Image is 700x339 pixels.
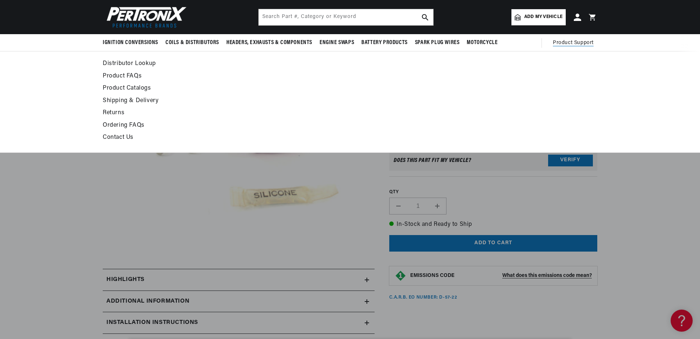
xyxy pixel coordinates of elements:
span: Ignition Conversions [103,39,158,47]
a: Returns [103,108,463,118]
div: Does This part fit My vehicle? [394,158,471,163]
strong: What does this emissions code mean? [502,273,592,278]
a: Contact Us [103,133,463,143]
button: Add to cart [389,235,597,252]
button: search button [417,9,433,25]
span: Motorcycle [467,39,497,47]
span: Coils & Distributors [165,39,219,47]
button: EMISSIONS CODEWhat does this emissions code mean? [410,273,592,279]
a: Ordering FAQs [103,120,463,131]
img: Pertronix [103,4,187,30]
summary: Additional Information [103,291,375,312]
strong: EMISSIONS CODE [410,273,455,278]
summary: Highlights [103,269,375,291]
a: Distributor Lookup [103,59,463,69]
a: Product FAQs [103,71,463,82]
summary: Battery Products [358,34,411,51]
label: QTY [389,189,597,195]
summary: Product Support [553,34,597,52]
input: Search Part #, Category or Keyword [259,9,433,25]
h2: Installation instructions [106,318,198,328]
h2: Additional Information [106,297,189,306]
summary: Coils & Distributors [162,34,223,51]
span: Add my vehicle [524,14,562,21]
p: C.A.R.B. EO Number: D-57-22 [389,295,457,301]
summary: Installation instructions [103,312,375,333]
summary: Ignition Conversions [103,34,162,51]
span: Headers, Exhausts & Components [226,39,312,47]
span: Product Support [553,39,594,47]
summary: Spark Plug Wires [411,34,463,51]
summary: Headers, Exhausts & Components [223,34,316,51]
span: Spark Plug Wires [415,39,460,47]
a: Add my vehicle [511,9,566,25]
span: Battery Products [361,39,408,47]
a: Shipping & Delivery [103,96,463,106]
a: Product Catalogs [103,83,463,94]
p: In-Stock and Ready to Ship [389,220,597,230]
h2: Highlights [106,275,145,285]
img: Emissions code [395,270,406,282]
span: Engine Swaps [320,39,354,47]
summary: Engine Swaps [316,34,358,51]
summary: Motorcycle [463,34,501,51]
button: Verify [548,155,593,166]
